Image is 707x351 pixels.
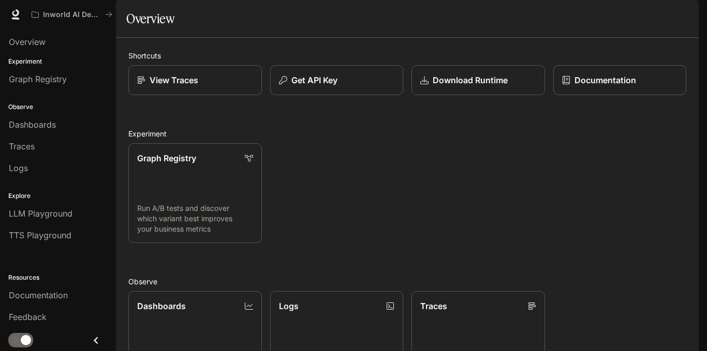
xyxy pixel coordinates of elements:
p: Inworld AI Demos [43,10,101,19]
h2: Observe [128,276,686,287]
p: Dashboards [137,300,186,312]
button: Get API Key [270,65,404,95]
a: View Traces [128,65,262,95]
a: Documentation [553,65,687,95]
p: Get API Key [291,74,337,86]
p: Download Runtime [433,74,508,86]
p: Traces [420,300,447,312]
p: Logs [279,300,299,312]
p: Run A/B tests and discover which variant best improves your business metrics [137,203,253,234]
p: Documentation [575,74,636,86]
a: Graph RegistryRun A/B tests and discover which variant best improves your business metrics [128,143,262,243]
h2: Experiment [128,128,686,139]
a: Download Runtime [411,65,545,95]
p: Graph Registry [137,152,196,164]
p: View Traces [150,74,198,86]
h2: Shortcuts [128,50,686,61]
h1: Overview [126,8,174,29]
button: All workspaces [27,4,117,25]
